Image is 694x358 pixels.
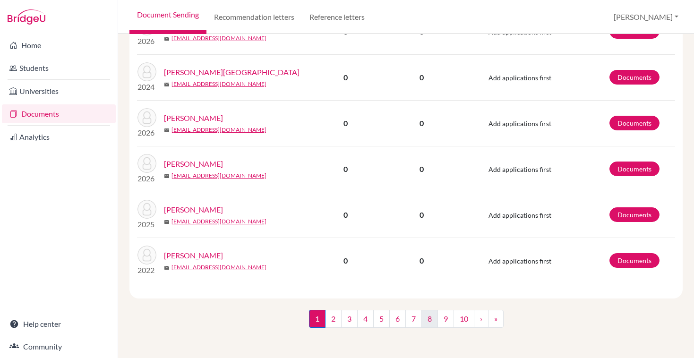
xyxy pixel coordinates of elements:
a: 2 [325,310,342,328]
img: Bashur, Sofia [137,62,156,81]
p: 2024 [137,81,156,93]
a: [EMAIL_ADDRESS][DOMAIN_NAME] [171,217,266,226]
b: 0 [343,164,348,173]
a: [EMAIL_ADDRESS][DOMAIN_NAME] [171,171,266,180]
a: [PERSON_NAME] [164,250,223,261]
a: [PERSON_NAME] [164,158,223,170]
span: mail [164,173,170,179]
img: Blackwell, William [137,154,156,173]
p: 0 [378,255,465,266]
a: 10 [454,310,474,328]
p: 2022 [137,264,156,276]
span: Add applications first [488,211,551,219]
span: mail [164,219,170,225]
a: Documents [609,253,660,268]
span: Add applications first [488,165,551,173]
b: 0 [343,119,348,128]
a: Community [2,337,116,356]
a: Documents [609,116,660,130]
a: [EMAIL_ADDRESS][DOMAIN_NAME] [171,126,266,134]
a: Documents [609,162,660,176]
span: mail [164,265,170,271]
span: Add applications first [488,119,551,128]
span: mail [164,36,170,42]
b: 0 [343,210,348,219]
img: Bridge-U [8,9,45,25]
span: Add applications first [488,28,551,36]
a: 6 [389,310,406,328]
a: [EMAIL_ADDRESS][DOMAIN_NAME] [171,80,266,88]
p: 2026 [137,173,156,184]
a: Universities [2,82,116,101]
img: Bespalko, Varvara [137,108,156,127]
span: mail [164,82,170,87]
nav: ... [309,310,504,335]
a: [EMAIL_ADDRESS][DOMAIN_NAME] [171,263,266,272]
b: 0 [343,27,348,36]
p: 2026 [137,127,156,138]
a: » [488,310,504,328]
b: 0 [343,256,348,265]
img: Bojilov, Steven [137,246,156,264]
p: 0 [378,209,465,221]
a: [PERSON_NAME] [164,204,223,215]
a: Documents [2,104,116,123]
span: Add applications first [488,257,551,265]
p: 2026 [137,35,156,47]
a: [EMAIL_ADDRESS][DOMAIN_NAME] [171,34,266,43]
p: 0 [378,118,465,129]
a: 7 [405,310,422,328]
a: 8 [421,310,438,328]
a: 4 [357,310,374,328]
a: Analytics [2,128,116,146]
a: 3 [341,310,358,328]
b: 0 [343,73,348,82]
span: mail [164,128,170,133]
a: Help center [2,315,116,333]
span: Add applications first [488,74,551,82]
a: Home [2,36,116,55]
a: 5 [373,310,390,328]
a: Documents [609,207,660,222]
a: [PERSON_NAME][GEOGRAPHIC_DATA] [164,67,300,78]
a: › [474,310,488,328]
p: 0 [378,72,465,83]
a: 9 [437,310,454,328]
a: Students [2,59,116,77]
p: 0 [378,163,465,175]
p: 2025 [137,219,156,230]
button: [PERSON_NAME] [609,8,683,26]
img: Blackwell, Benjamin [137,200,156,219]
span: 1 [309,310,326,328]
a: Documents [609,70,660,85]
a: [PERSON_NAME] [164,112,223,124]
